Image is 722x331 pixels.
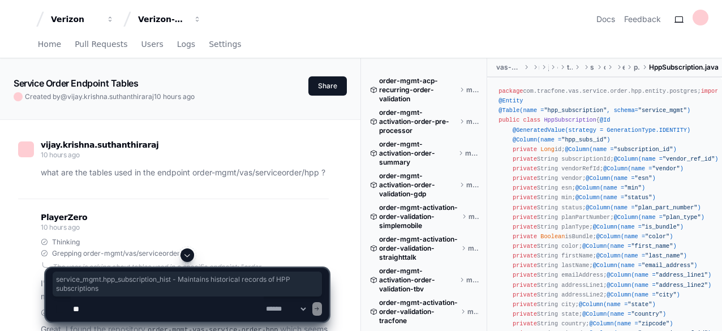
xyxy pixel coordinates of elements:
[622,63,624,72] span: entity
[513,223,537,230] span: private
[379,108,457,135] span: order-mgmt-activation-order-pre-processor
[561,136,607,143] span: "hpp_subs_id"
[663,156,715,162] span: "vendor_ref_id"
[379,76,457,104] span: order-mgmt-acp-recurring-order-validation
[209,32,241,58] a: Settings
[67,92,154,101] span: vijay.krishna.suthanthiraraj
[631,243,673,250] span: "first_name"
[134,9,206,29] button: Verizon-Clarify-Order-Management
[379,171,457,199] span: order-mgmt-activation-order-validation-gdp
[586,204,700,211] span: @Column(name = )
[75,32,127,58] a: Pull Requests
[624,14,661,25] button: Feedback
[513,243,537,250] span: private
[14,78,138,89] app-text-character-animate: Service Order Endpoint Tables
[642,223,680,230] span: "is_bundle"
[75,41,127,48] span: Pull Requests
[596,233,673,240] span: @Column(name = )
[638,107,687,114] span: "service_mgmt"
[308,76,347,96] button: Share
[624,184,642,191] span: "min"
[582,243,676,250] span: @Column(name = )
[652,165,680,172] span: "vendor"
[567,63,573,72] span: tracfone
[466,117,479,126] span: master
[614,214,704,221] span: @Column(name = )
[575,184,645,191] span: @Column(name = )
[539,63,540,72] span: main
[46,9,119,29] button: Verizon
[624,194,652,201] span: "status"
[575,194,656,201] span: @Column(name = )
[635,175,652,182] span: "esn"
[540,233,565,240] span: Boolean
[498,107,690,114] span: @Table(name = , schema= )
[565,146,676,153] span: @Column(name = )
[154,92,195,101] span: 10 hours ago
[600,117,610,123] span: @Id
[56,275,319,293] span: service_mgmt.hpp_subscription_hist - Maintains historical records of HPP subscriptions
[604,63,605,72] span: order
[590,63,595,72] span: service
[513,194,537,201] span: private
[177,32,195,58] a: Logs
[25,92,195,101] span: Created by
[52,238,80,247] span: Thinking
[379,140,456,167] span: order-mgmt-activation-order-summary
[513,233,537,240] span: private
[41,166,329,179] p: what are the tables used in the endpoint order-mgmt/vas/serviceorder/hpp ?
[634,63,640,72] span: postgres
[523,117,540,123] span: class
[466,85,479,94] span: master
[498,88,523,94] span: package
[513,136,611,143] span: @Column(name = )
[498,117,519,123] span: public
[649,63,719,72] span: HppSubscription.java
[379,203,459,230] span: order-mgmt-activation-order-validation-simplemobile
[466,180,479,190] span: master
[41,140,158,149] span: vijay.krishna.suthanthiraraj
[663,214,701,221] span: "plan_type"
[513,204,537,211] span: private
[141,41,164,48] span: Users
[614,156,719,162] span: @Column(name = )
[41,223,79,231] span: 10 hours ago
[513,175,537,182] span: private
[38,32,61,58] a: Home
[61,92,67,101] span: @
[544,117,596,123] span: HppSubscription
[593,223,684,230] span: @Column(name = )
[540,146,555,153] span: Long
[701,88,722,94] span: import
[596,14,615,25] a: Docs
[141,32,164,58] a: Users
[513,127,690,134] span: @GeneratedValue(strategy = GenerationType.IDENTITY)
[465,149,479,158] span: master
[469,212,479,221] span: master
[41,214,87,221] span: PlayerZero
[614,146,673,153] span: "subscription_id"
[513,184,537,191] span: private
[645,233,669,240] span: "color"
[38,41,61,48] span: Home
[41,151,79,159] span: 10 hours ago
[635,204,698,211] span: "plan_part_number"
[496,63,521,72] span: vas-service-order-hpp
[51,14,100,25] div: Verizon
[177,41,195,48] span: Logs
[513,146,537,153] span: private
[209,41,241,48] span: Settings
[513,214,537,221] span: private
[468,244,479,253] span: master
[513,165,537,172] span: private
[498,97,523,104] span: @Entity
[513,156,537,162] span: private
[603,165,684,172] span: @Column(name = )
[586,175,655,182] span: @Column(name = )
[379,235,459,262] span: order-mgmt-activation-order-validation-straighttalk
[544,107,607,114] span: "hpp_subscription"
[138,14,187,25] div: Verizon-Clarify-Order-Management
